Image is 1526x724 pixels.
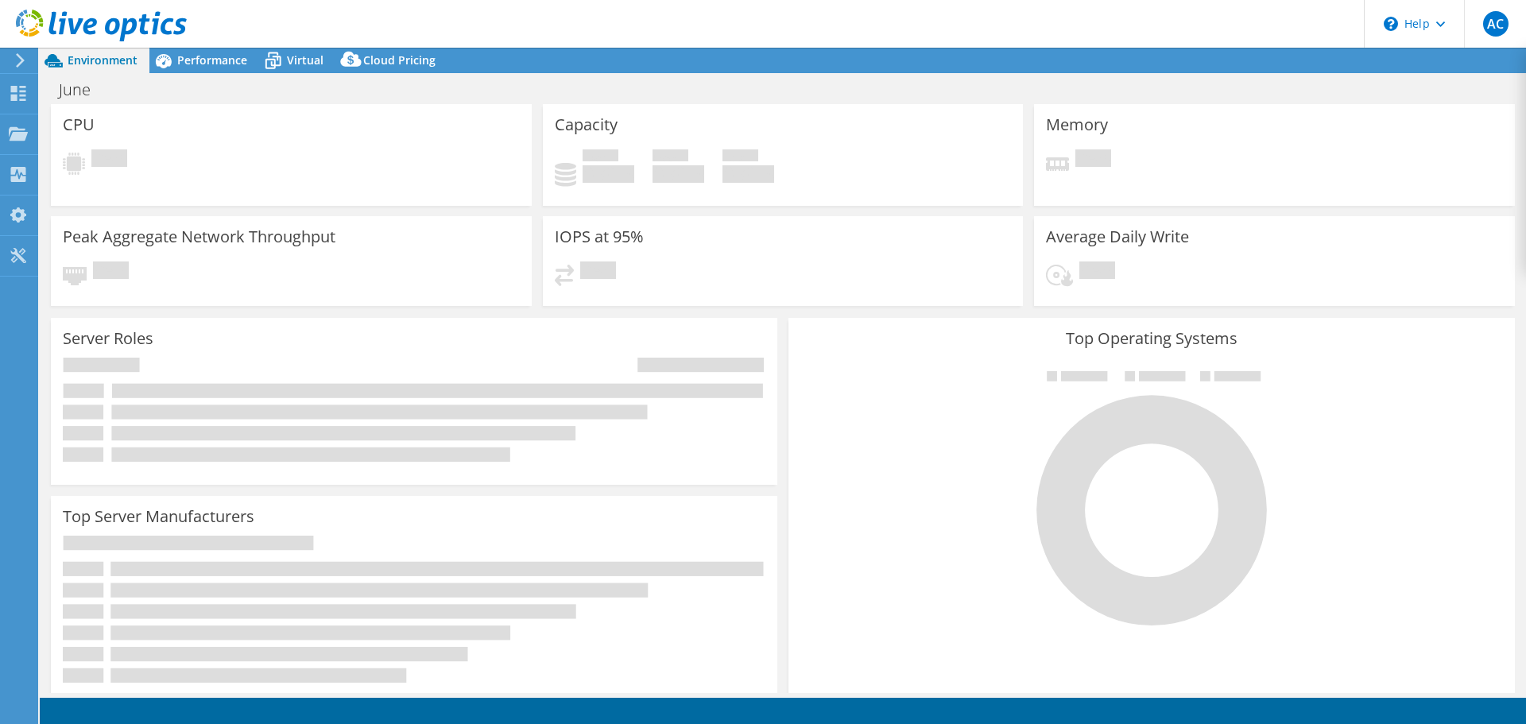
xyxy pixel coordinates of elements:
span: Pending [93,261,129,283]
span: Pending [1075,149,1111,171]
span: Environment [68,52,137,68]
span: Total [722,149,758,165]
h4: 0 GiB [653,165,704,183]
h3: Server Roles [63,330,153,347]
span: AC [1483,11,1509,37]
h3: Top Server Manufacturers [63,508,254,525]
span: Used [583,149,618,165]
span: Pending [91,149,127,171]
span: Pending [1079,261,1115,283]
h3: IOPS at 95% [555,228,644,246]
span: Virtual [287,52,323,68]
span: Cloud Pricing [363,52,436,68]
h3: Memory [1046,116,1108,134]
h4: 0 GiB [722,165,774,183]
span: Performance [177,52,247,68]
h3: CPU [63,116,95,134]
h3: Capacity [555,116,618,134]
h3: Average Daily Write [1046,228,1189,246]
h3: Top Operating Systems [800,330,1503,347]
span: Pending [580,261,616,283]
svg: \n [1384,17,1398,31]
h3: Peak Aggregate Network Throughput [63,228,335,246]
h4: 0 GiB [583,165,634,183]
span: Free [653,149,688,165]
h1: June [52,81,115,99]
